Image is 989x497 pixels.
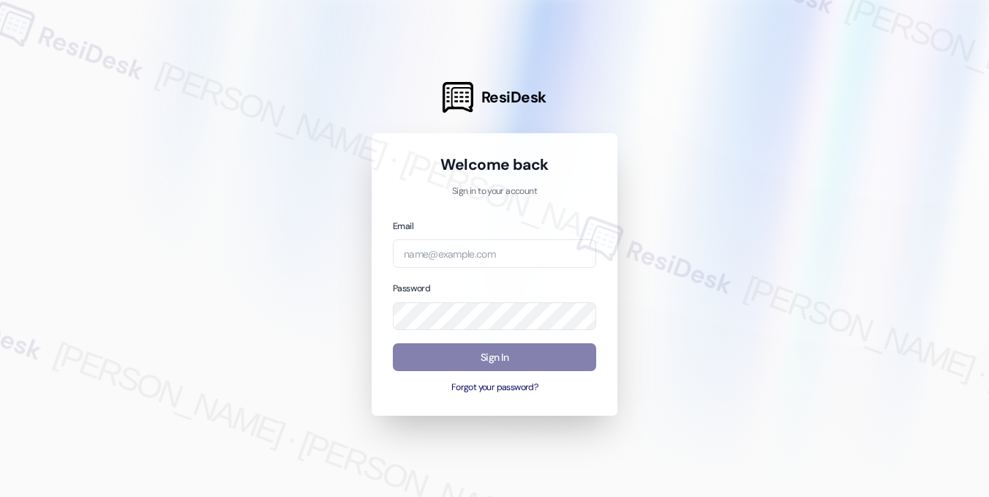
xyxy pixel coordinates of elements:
button: Sign In [393,343,596,372]
img: ResiDesk Logo [443,82,473,113]
label: Email [393,220,413,232]
input: name@example.com [393,239,596,268]
h1: Welcome back [393,154,596,175]
p: Sign in to your account [393,185,596,198]
label: Password [393,283,430,294]
button: Forgot your password? [393,381,596,395]
span: ResiDesk [481,87,546,108]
